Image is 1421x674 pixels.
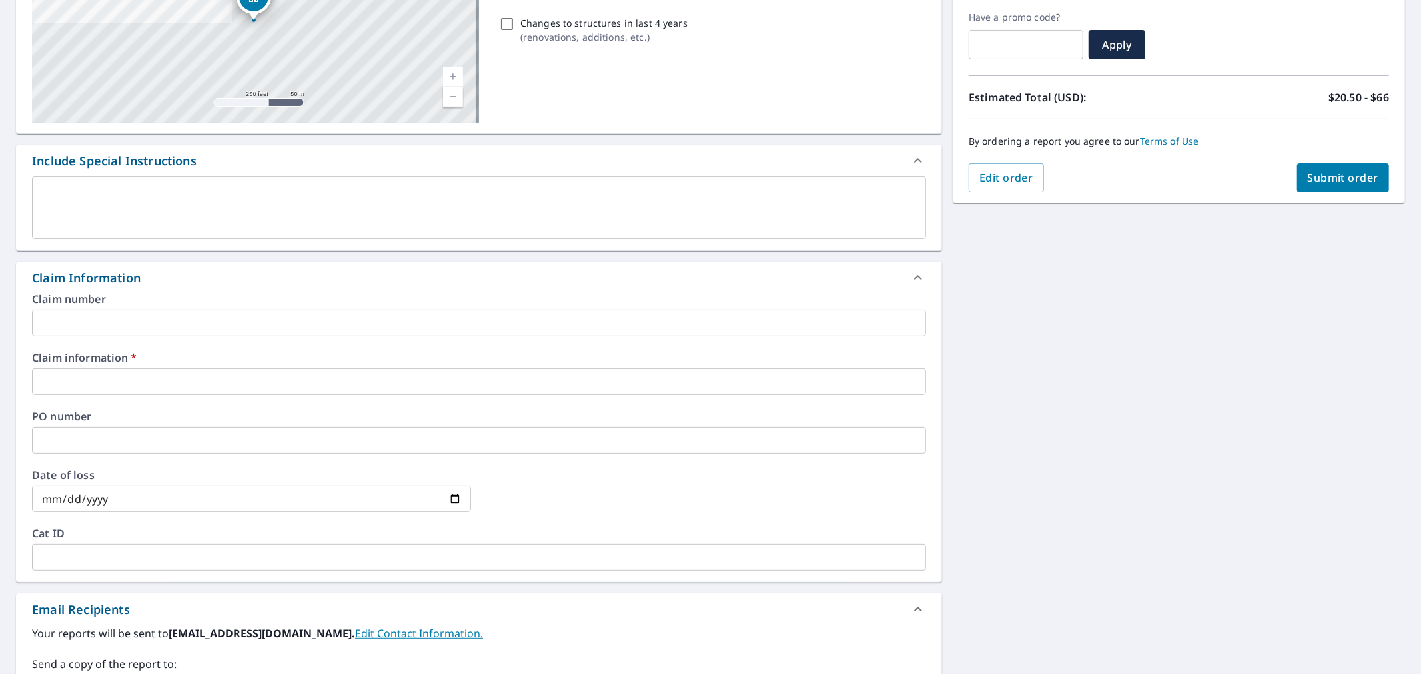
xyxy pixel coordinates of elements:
[32,294,926,304] label: Claim number
[520,30,688,44] p: ( renovations, additions, etc. )
[1297,163,1390,192] button: Submit order
[979,170,1033,185] span: Edit order
[443,87,463,107] a: Current Level 17, Zoom Out
[969,89,1179,105] p: Estimated Total (USD):
[1089,30,1145,59] button: Apply
[16,145,942,176] div: Include Special Instructions
[969,135,1389,147] p: By ordering a report you agree to our
[355,626,483,641] a: EditContactInfo
[32,625,926,641] label: Your reports will be sent to
[32,528,926,539] label: Cat ID
[443,67,463,87] a: Current Level 17, Zoom In
[969,163,1044,192] button: Edit order
[32,269,141,287] div: Claim Information
[16,593,942,625] div: Email Recipients
[520,16,688,30] p: Changes to structures in last 4 years
[32,152,197,170] div: Include Special Instructions
[16,262,942,294] div: Claim Information
[32,656,926,672] label: Send a copy of the report to:
[32,411,926,422] label: PO number
[1140,135,1199,147] a: Terms of Use
[32,352,926,363] label: Claim information
[1308,170,1379,185] span: Submit order
[1328,89,1389,105] p: $20.50 - $66
[32,601,130,619] div: Email Recipients
[1099,37,1135,52] span: Apply
[169,626,355,641] b: [EMAIL_ADDRESS][DOMAIN_NAME].
[32,470,471,480] label: Date of loss
[969,11,1083,23] label: Have a promo code?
